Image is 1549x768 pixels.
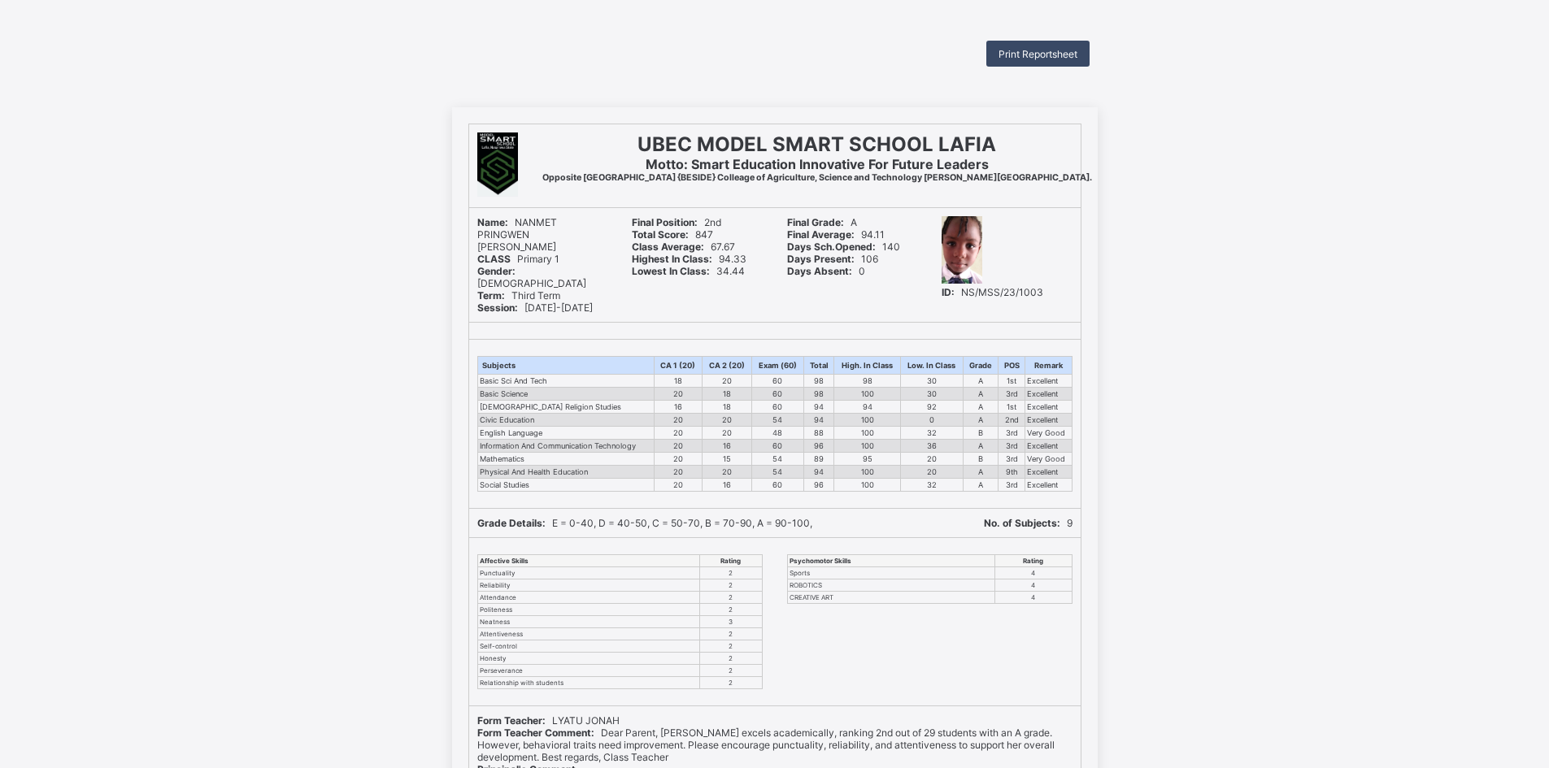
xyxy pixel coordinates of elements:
[834,440,901,453] td: 100
[999,479,1025,492] td: 3rd
[964,388,999,401] td: A
[751,466,803,479] td: 54
[477,616,700,628] td: Neatness
[703,466,752,479] td: 20
[477,265,516,277] b: Gender:
[787,579,994,592] td: ROBOTICS
[654,357,703,375] th: CA 1 (20)
[964,375,999,388] td: A
[1025,466,1072,479] td: Excellent
[703,440,752,453] td: 16
[477,440,654,453] td: Information And Communication Technology
[632,216,698,228] b: Final Position:
[477,517,546,529] b: Grade Details:
[477,427,654,440] td: English Language
[1025,427,1072,440] td: Very Good
[994,592,1072,604] td: 4
[700,604,762,616] td: 2
[999,453,1025,466] td: 3rd
[477,302,518,314] b: Session:
[477,714,546,727] b: Form Teacher:
[787,241,876,253] b: Days Sch.Opened:
[477,567,700,579] td: Punctuality
[900,375,963,388] td: 30
[654,401,703,414] td: 16
[751,440,803,453] td: 60
[477,677,700,689] td: Relationship with students
[803,479,833,492] td: 96
[994,555,1072,567] th: Rating
[632,228,713,241] span: 847
[834,357,901,375] th: High. In Class
[632,216,721,228] span: 2nd
[803,427,833,440] td: 88
[1025,357,1072,375] th: Remark
[751,414,803,427] td: 54
[964,479,999,492] td: A
[477,579,700,592] td: Reliability
[999,414,1025,427] td: 2nd
[787,265,852,277] b: Days Absent:
[477,466,654,479] td: Physical And Health Education
[477,265,586,289] span: [DEMOGRAPHIC_DATA]
[834,466,901,479] td: 100
[999,427,1025,440] td: 3rd
[751,453,803,466] td: 54
[999,401,1025,414] td: 1st
[703,388,752,401] td: 18
[787,567,994,579] td: Sports
[834,479,901,492] td: 100
[803,401,833,414] td: 94
[632,253,746,265] span: 94.33
[787,253,855,265] b: Days Present:
[700,677,762,689] td: 2
[477,289,505,302] b: Term:
[700,579,762,592] td: 2
[637,132,996,156] b: UBEC MODEL SMART SCHOOL LAFIA
[834,388,901,401] td: 100
[632,228,689,241] b: Total Score:
[751,427,803,440] td: 48
[632,241,704,253] b: Class Average:
[700,640,762,653] td: 2
[654,388,703,401] td: 20
[964,453,999,466] td: B
[632,241,735,253] span: 67.67
[654,453,703,466] td: 20
[900,427,963,440] td: 32
[900,479,963,492] td: 32
[703,357,752,375] th: CA 2 (20)
[803,375,833,388] td: 98
[900,453,963,466] td: 20
[1025,401,1072,414] td: Excellent
[646,156,989,172] b: Motto: Smart Education Innovative For Future Leaders
[654,375,703,388] td: 18
[999,388,1025,401] td: 3rd
[803,357,833,375] th: Total
[787,228,855,241] b: Final Average:
[900,440,963,453] td: 36
[803,440,833,453] td: 96
[1025,388,1072,401] td: Excellent
[751,388,803,401] td: 60
[477,357,654,375] th: Subjects
[477,289,560,302] span: Third Term
[834,414,901,427] td: 100
[787,592,994,604] td: CREATIVE ART
[477,401,654,414] td: [DEMOGRAPHIC_DATA] Religion Studies
[787,555,994,567] th: Psychomotor Skills
[1025,414,1072,427] td: Excellent
[999,440,1025,453] td: 3rd
[942,286,1043,298] span: NS/MSS/23/1003
[803,414,833,427] td: 94
[964,427,999,440] td: B
[477,479,654,492] td: Social Studies
[964,414,999,427] td: A
[1025,453,1072,466] td: Very Good
[700,616,762,628] td: 3
[834,375,901,388] td: 98
[900,388,963,401] td: 30
[703,453,752,466] td: 15
[803,453,833,466] td: 89
[803,388,833,401] td: 98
